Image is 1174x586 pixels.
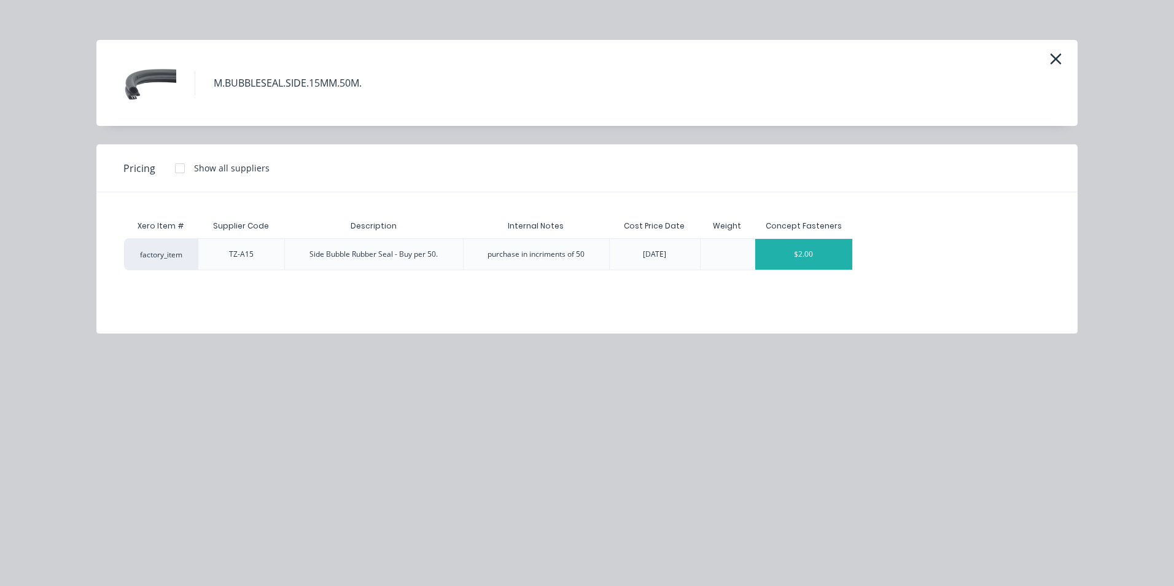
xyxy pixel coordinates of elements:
[115,52,176,114] img: M.BUBBLESEAL.SIDE.15MM.50M.
[214,76,362,90] div: M.BUBBLESEAL.SIDE.15MM.50M.
[498,211,573,241] div: Internal Notes
[194,162,270,174] div: Show all suppliers
[755,239,853,270] div: $2.00
[229,249,254,260] div: TZ-A15
[124,238,198,270] div: factory_item
[124,214,198,238] div: Xero Item #
[766,221,842,232] div: Concept Fasteners
[309,249,438,260] div: Side Bubble Rubber Seal - Buy per 50.
[203,211,279,241] div: Supplier Code
[643,249,666,260] div: [DATE]
[341,211,406,241] div: Description
[488,249,585,260] div: purchase in incriments of 50
[123,161,155,176] span: Pricing
[614,211,694,241] div: Cost Price Date
[703,211,751,241] div: Weight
